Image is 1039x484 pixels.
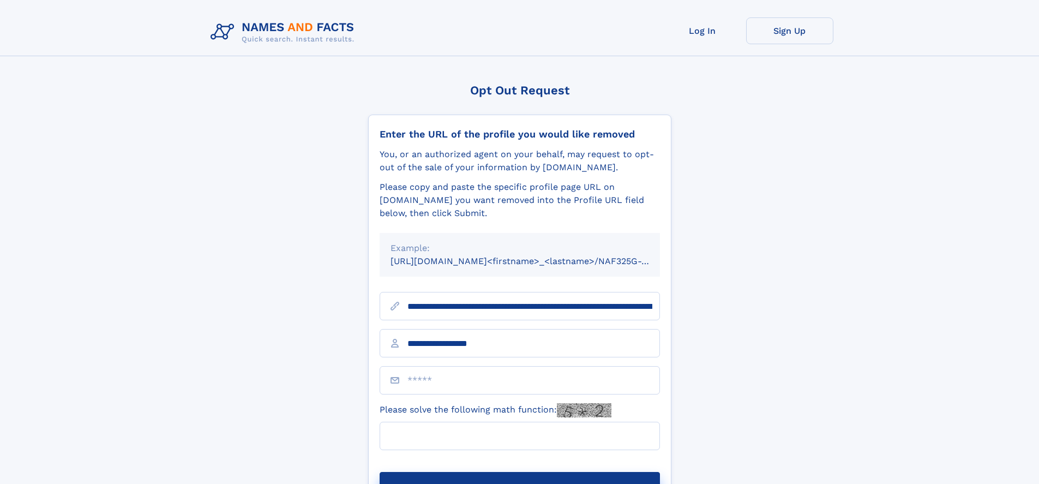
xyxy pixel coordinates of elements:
[368,83,671,97] div: Opt Out Request
[391,256,681,266] small: [URL][DOMAIN_NAME]<firstname>_<lastname>/NAF325G-xxxxxxxx
[659,17,746,44] a: Log In
[380,181,660,220] div: Please copy and paste the specific profile page URL on [DOMAIN_NAME] you want removed into the Pr...
[391,242,649,255] div: Example:
[380,128,660,140] div: Enter the URL of the profile you would like removed
[380,148,660,174] div: You, or an authorized agent on your behalf, may request to opt-out of the sale of your informatio...
[746,17,833,44] a: Sign Up
[380,403,611,417] label: Please solve the following math function:
[206,17,363,47] img: Logo Names and Facts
